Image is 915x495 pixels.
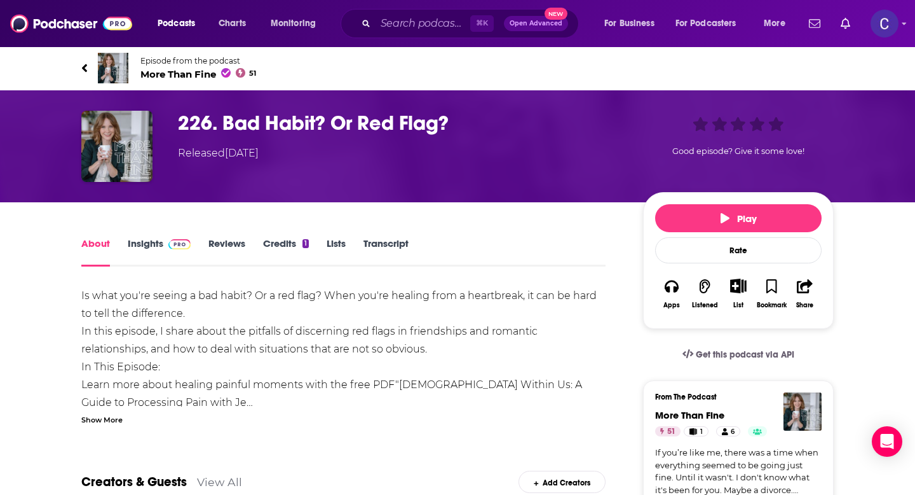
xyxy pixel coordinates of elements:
span: For Business [604,15,654,32]
button: Bookmark [755,270,788,317]
div: Released [DATE] [178,146,259,161]
button: Listened [688,270,721,317]
span: 51 [667,426,675,438]
div: Show More ButtonList [722,270,755,317]
img: More Than Fine [98,53,128,83]
span: ⌘ K [470,15,494,32]
span: For Podcasters [675,15,736,32]
span: More Than Fine [140,68,256,80]
span: 51 [249,71,256,76]
a: Show notifications dropdown [836,13,855,34]
a: View All [197,475,242,489]
span: Charts [219,15,246,32]
a: Show notifications dropdown [804,13,825,34]
img: 226. Bad Habit? Or Red Flag? [81,111,152,182]
div: Apps [663,302,680,309]
h3: From The Podcast [655,393,811,401]
button: open menu [755,13,801,34]
a: Credits1 [263,237,309,267]
button: Show More Button [725,279,751,293]
a: Transcript [363,237,409,267]
img: User Profile [871,10,898,38]
span: Play [721,213,757,225]
a: Creators & Guests [81,474,187,490]
img: Podchaser - Follow, Share and Rate Podcasts [10,11,132,36]
span: Open Advanced [510,20,562,27]
span: 1 [700,426,703,438]
div: Is what you're seeing a bad habit? Or a red flag? When you're healing from a heartbreak, it can b... [81,287,606,447]
h1: 226. Bad Habit? Or Red Flag? [178,111,623,136]
div: Open Intercom Messenger [872,426,902,457]
a: About [81,237,110,267]
button: Share [789,270,822,317]
a: 51 [655,426,681,436]
span: Logged in as publicityxxtina [871,10,898,38]
span: Monitoring [271,15,316,32]
a: 6 [716,426,740,436]
button: open menu [667,13,755,34]
button: open menu [595,13,670,34]
a: Reviews [208,237,245,267]
div: Share [796,302,813,309]
a: More Than Fine [655,409,724,421]
div: Search podcasts, credits, & more... [353,9,591,38]
a: Charts [210,13,254,34]
button: Open AdvancedNew [504,16,568,31]
a: More Than FineEpisode from the podcastMore Than Fine51 [81,53,834,83]
span: Good episode? Give it some love! [672,146,804,156]
div: 1 [302,239,309,248]
button: Apps [655,270,688,317]
a: Get this podcast via API [672,339,804,370]
img: More Than Fine [783,393,822,431]
input: Search podcasts, credits, & more... [376,13,470,34]
span: Episode from the podcast [140,56,256,66]
a: 1 [684,426,708,436]
span: 6 [731,426,735,438]
button: Show profile menu [871,10,898,38]
button: Play [655,204,822,232]
div: Rate [655,237,822,263]
img: Podchaser Pro [168,239,191,249]
span: Podcasts [158,15,195,32]
button: open menu [149,13,212,34]
a: Lists [327,237,346,267]
div: Bookmark [757,302,787,309]
div: Listened [692,302,718,309]
div: Add Creators [518,471,606,493]
a: InsightsPodchaser Pro [128,237,191,267]
span: Get this podcast via API [696,349,794,360]
span: New [545,8,567,20]
button: open menu [262,13,332,34]
span: More [764,15,785,32]
div: List [733,301,743,309]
